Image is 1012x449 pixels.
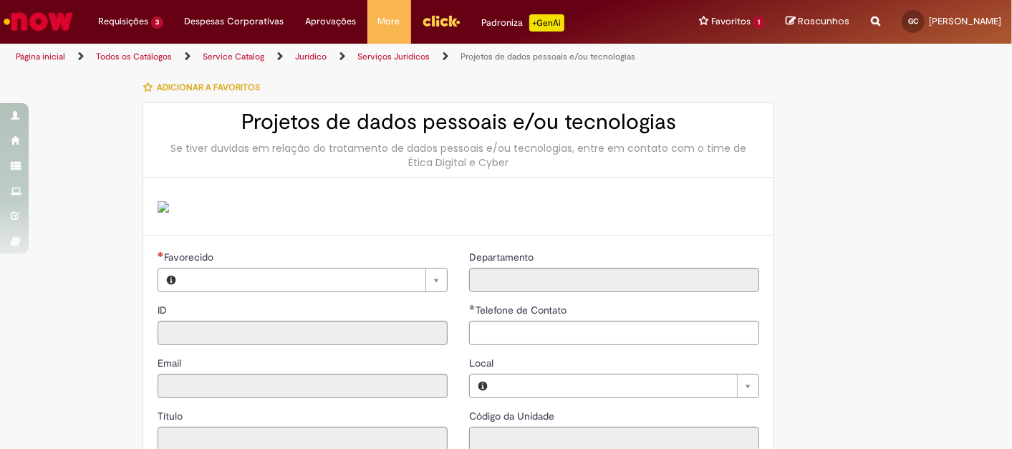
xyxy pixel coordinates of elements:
span: Somente leitura - Código da Unidade [469,410,557,423]
a: Rascunhos [786,15,849,29]
a: Página inicial [16,51,65,62]
img: ServiceNow [1,7,75,36]
span: 1 [753,16,764,29]
button: Adicionar a Favoritos [143,72,268,102]
span: Necessários [158,251,164,257]
a: Projetos de dados pessoais e/ou tecnologias [461,51,635,62]
span: Somente leitura - ID [158,304,170,317]
div: Padroniza [482,14,564,32]
label: Somente leitura - Departamento [469,250,536,264]
span: Somente leitura - Título [158,410,185,423]
a: Limpar campo Favorecido [184,269,447,291]
input: ID [158,321,448,345]
a: Service Catalog [203,51,264,62]
span: Telefone de Contato [476,304,569,317]
span: Necessários - Favorecido [164,251,216,264]
span: Despesas Corporativas [185,14,284,29]
span: 3 [151,16,163,29]
span: Adicionar a Favoritos [157,82,260,93]
input: Email [158,374,448,398]
span: Somente leitura - Email [158,357,184,370]
label: Somente leitura - Título [158,409,185,423]
span: Requisições [98,14,148,29]
input: Telefone de Contato [469,321,759,345]
img: sys_attachment.do [158,201,169,213]
button: Favorecido, Visualizar este registro [158,269,184,291]
a: Jurídico [295,51,327,62]
img: click_logo_yellow_360x200.png [422,10,461,32]
h2: Projetos de dados pessoais e/ou tecnologias [158,110,759,134]
label: Somente leitura - Email [158,356,184,370]
span: Somente leitura - Departamento [469,251,536,264]
a: Limpar campo Local [496,375,758,397]
span: Aprovações [306,14,357,29]
span: Obrigatório Preenchido [469,304,476,310]
p: +GenAi [529,14,564,32]
span: Rascunhos [798,14,849,28]
span: Favoritos [711,14,751,29]
span: More [378,14,400,29]
ul: Trilhas de página [11,44,664,70]
span: Local [469,357,496,370]
div: Se tiver duvidas em relação do tratamento de dados pessoais e/ou tecnologias, entre em contato co... [158,141,759,170]
a: Serviços Juridicos [357,51,430,62]
label: Somente leitura - Código da Unidade [469,409,557,423]
input: Departamento [469,268,759,292]
span: GC [908,16,918,26]
span: [PERSON_NAME] [929,15,1001,27]
a: Todos os Catálogos [96,51,172,62]
button: Local, Visualizar este registro [470,375,496,397]
label: Somente leitura - ID [158,303,170,317]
